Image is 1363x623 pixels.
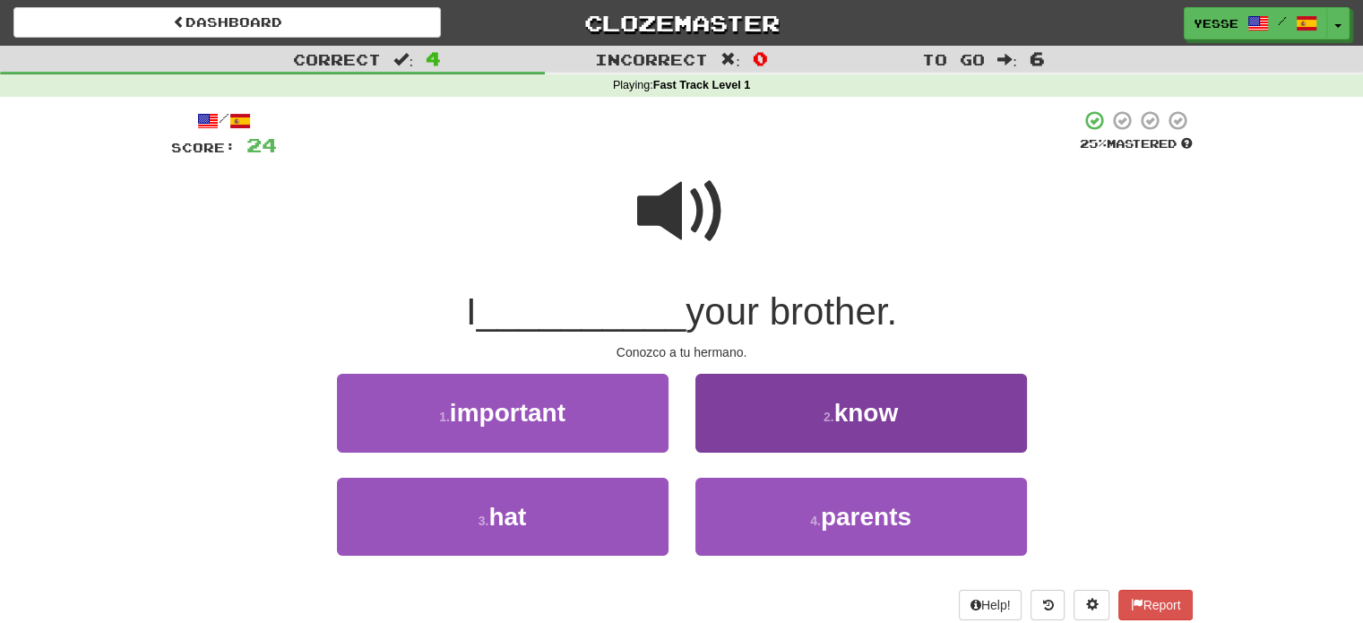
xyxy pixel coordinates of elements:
[393,52,413,67] span: :
[1080,136,1107,151] span: 25 %
[488,503,526,531] span: hat
[959,590,1022,620] button: Help!
[171,140,236,155] span: Score:
[439,410,450,424] small: 1 .
[1030,48,1045,69] span: 6
[426,48,441,69] span: 4
[695,374,1027,452] button: 2.know
[293,50,381,68] span: Correct
[922,50,985,68] span: To go
[653,79,751,91] strong: Fast Track Level 1
[821,503,911,531] span: parents
[246,134,277,156] span: 24
[1031,590,1065,620] button: Round history (alt+y)
[1194,15,1238,31] span: Yesse
[13,7,441,38] a: Dashboard
[479,514,489,528] small: 3 .
[450,399,565,427] span: important
[720,52,740,67] span: :
[466,290,477,333] span: I
[1278,14,1287,27] span: /
[1080,136,1193,152] div: Mastered
[695,478,1027,556] button: 4.parents
[753,48,768,69] span: 0
[1184,7,1327,39] a: Yesse /
[1118,590,1192,620] button: Report
[686,290,897,333] span: your brother.
[595,50,708,68] span: Incorrect
[171,109,277,132] div: /
[337,478,669,556] button: 3.hat
[834,399,899,427] span: know
[810,514,821,528] small: 4 .
[824,410,834,424] small: 2 .
[337,374,669,452] button: 1.important
[997,52,1017,67] span: :
[468,7,895,39] a: Clozemaster
[171,343,1193,361] div: Conozco a tu hermano.
[477,290,686,333] span: __________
